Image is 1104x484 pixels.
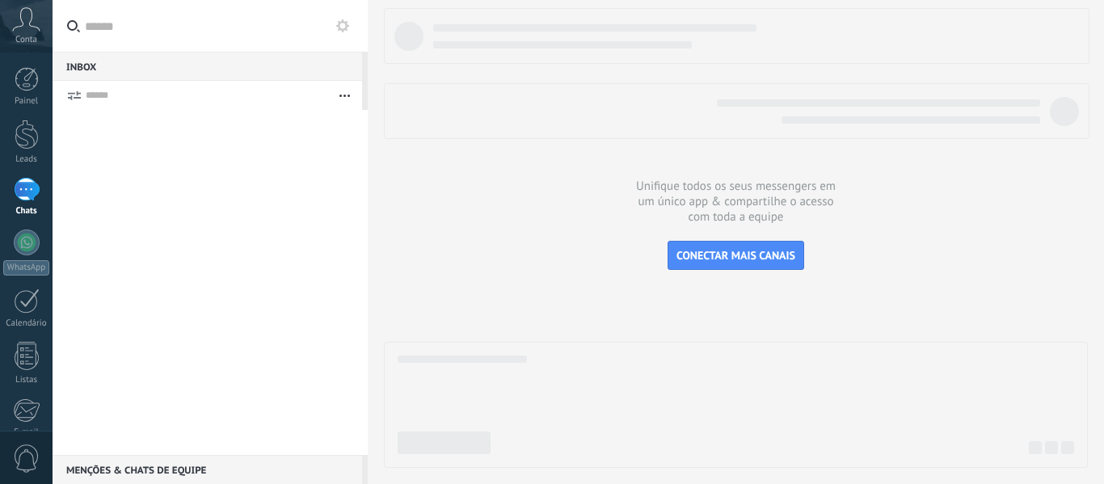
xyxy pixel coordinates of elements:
div: Chats [3,206,50,217]
div: Painel [3,96,50,107]
span: CONECTAR MAIS CANAIS [676,248,795,263]
div: Listas [3,375,50,385]
div: Menções & Chats de equipe [53,455,362,484]
div: E-mail [3,427,50,438]
div: Inbox [53,52,362,81]
span: Conta [15,35,37,45]
div: Calendário [3,318,50,329]
div: Leads [3,154,50,165]
div: WhatsApp [3,260,49,276]
button: CONECTAR MAIS CANAIS [668,241,804,270]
